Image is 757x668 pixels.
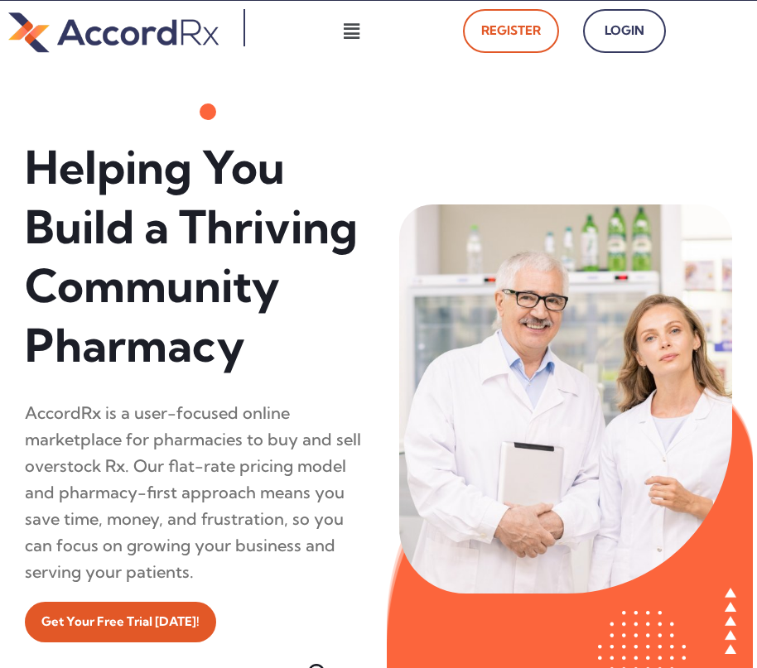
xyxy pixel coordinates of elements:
span: Get Your Free Trial [DATE]! [41,610,200,634]
h1: Helping You Build a Thriving Community Pharmacy [25,138,366,375]
span: Login [601,19,648,43]
a: Register [463,9,559,53]
a: Login [583,9,666,53]
a: Get Your Free Trial [DATE]! [25,602,216,642]
span: Register [481,19,541,43]
div: AccordRx is a user-focused online marketplace for pharmacies to buy and sell overstock Rx. Our fl... [25,400,366,585]
img: default-logo [8,9,219,55]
